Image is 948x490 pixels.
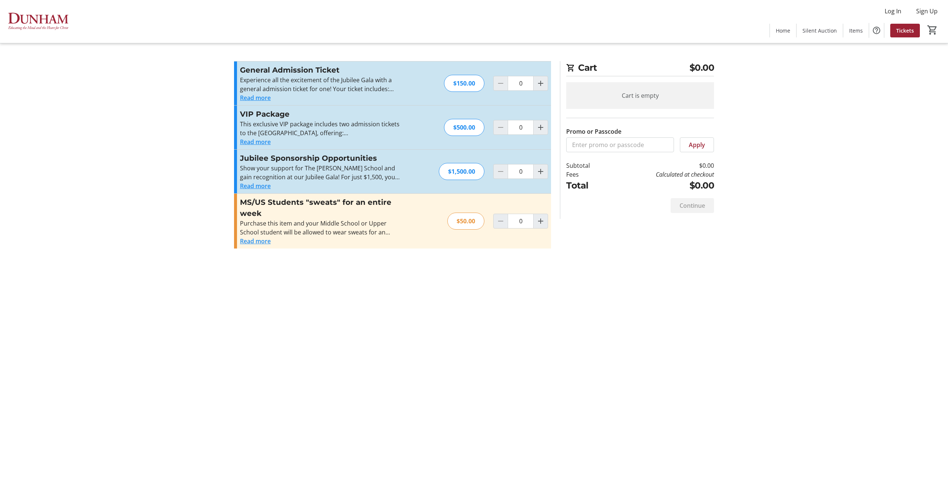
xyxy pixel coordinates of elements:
[802,27,837,34] span: Silent Auction
[444,75,484,92] div: $150.00
[910,5,944,17] button: Sign Up
[240,64,402,76] h3: General Admission Ticket
[240,237,271,246] button: Read more
[534,214,548,228] button: Increment by one
[508,76,534,91] input: General Admission Ticket Quantity
[240,93,271,102] button: Read more
[534,76,548,90] button: Increment by one
[609,179,714,192] td: $0.00
[916,7,938,16] span: Sign Up
[869,23,884,38] button: Help
[690,61,714,74] span: $0.00
[240,76,402,93] p: Experience all the excitement of the Jubilee Gala with a general admission ticket for one! Your t...
[566,170,609,179] td: Fees
[508,214,534,229] input: MS/US Students "sweats" for an entire week Quantity
[240,181,271,190] button: Read more
[879,5,907,17] button: Log In
[776,27,790,34] span: Home
[566,61,714,76] h2: Cart
[240,109,402,120] h3: VIP Package
[508,120,534,135] input: VIP Package Quantity
[849,27,863,34] span: Items
[797,24,843,37] a: Silent Auction
[566,161,609,170] td: Subtotal
[680,137,714,152] button: Apply
[240,120,402,137] p: This exclusive VIP package includes two admission tickets to the [GEOGRAPHIC_DATA], offering:
[240,137,271,146] button: Read more
[885,7,901,16] span: Log In
[770,24,796,37] a: Home
[890,24,920,37] a: Tickets
[689,140,705,149] span: Apply
[240,153,402,164] h3: Jubilee Sponsorship Opportunities
[534,164,548,179] button: Increment by one
[566,127,621,136] label: Promo or Passcode
[240,197,402,219] h3: MS/US Students "sweats" for an entire week
[566,179,609,192] td: Total
[508,164,534,179] input: Jubilee Sponsorship Opportunities Quantity
[447,213,484,230] div: $50.00
[926,23,939,37] button: Cart
[240,164,402,181] p: Show your support for The [PERSON_NAME] School and gain recognition at our Jubilee Gala! For just...
[843,24,869,37] a: Items
[566,82,714,109] div: Cart is empty
[566,137,674,152] input: Enter promo or passcode
[439,163,484,180] div: $1,500.00
[609,161,714,170] td: $0.00
[609,170,714,179] td: Calculated at checkout
[444,119,484,136] div: $500.00
[4,3,70,40] img: The Dunham School's Logo
[896,27,914,34] span: Tickets
[534,120,548,134] button: Increment by one
[240,219,402,237] div: Purchase this item and your Middle School or Upper School student will be allowed to wear sweats ...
